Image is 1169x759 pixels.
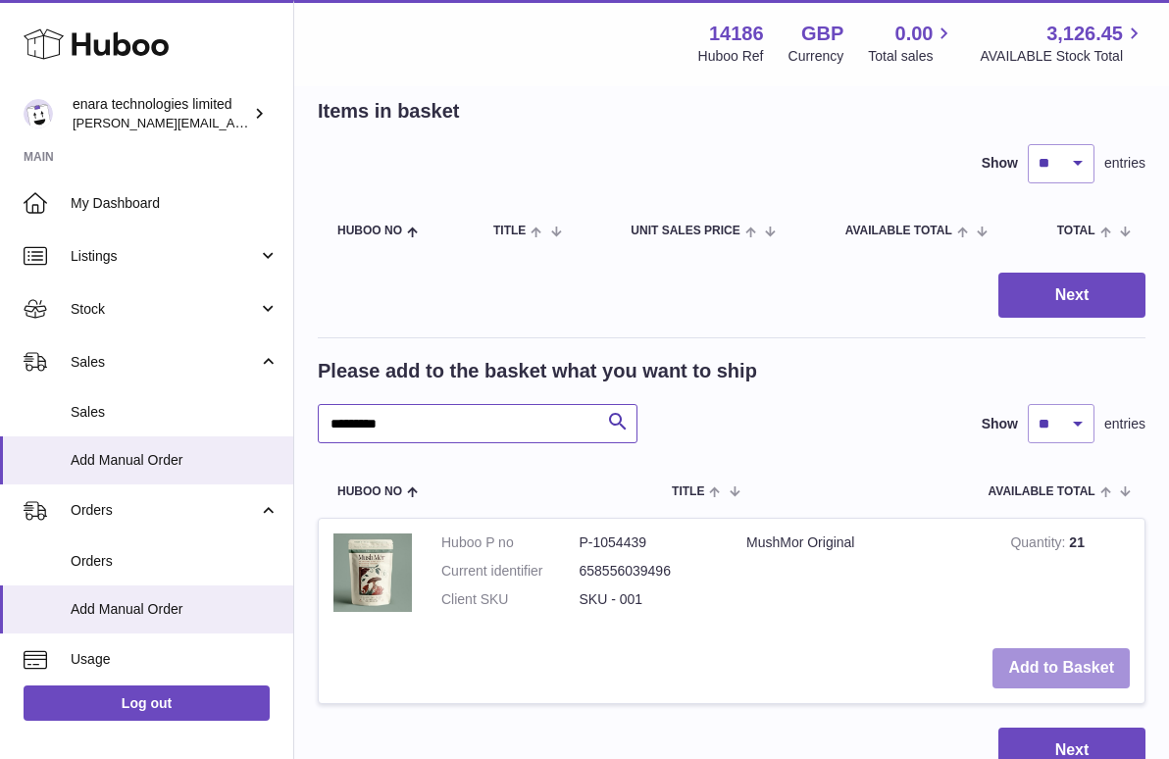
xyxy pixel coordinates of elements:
[71,451,279,470] span: Add Manual Order
[1104,415,1145,433] span: entries
[71,552,279,571] span: Orders
[441,533,580,552] dt: Huboo P no
[801,21,843,47] strong: GBP
[895,21,934,47] span: 0.00
[493,225,526,237] span: Title
[631,225,739,237] span: Unit Sales Price
[71,247,258,266] span: Listings
[71,600,279,619] span: Add Manual Order
[982,415,1018,433] label: Show
[24,99,53,128] img: Dee@enara.co
[71,650,279,669] span: Usage
[982,154,1018,173] label: Show
[788,47,844,66] div: Currency
[337,225,402,237] span: Huboo no
[318,98,460,125] h2: Items in basket
[73,95,249,132] div: enara technologies limited
[980,21,1145,66] a: 3,126.45 AVAILABLE Stock Total
[71,194,279,213] span: My Dashboard
[995,519,1144,633] td: 21
[845,225,952,237] span: AVAILABLE Total
[1010,534,1069,555] strong: Quantity
[318,358,757,384] h2: Please add to the basket what you want to ship
[580,590,718,609] dd: SKU - 001
[337,485,402,498] span: Huboo no
[71,300,258,319] span: Stock
[71,501,258,520] span: Orders
[980,47,1145,66] span: AVAILABLE Stock Total
[672,485,704,498] span: Title
[709,21,764,47] strong: 14186
[580,562,718,581] dd: 658556039496
[1057,225,1095,237] span: Total
[580,533,718,552] dd: P-1054439
[992,648,1130,688] button: Add to Basket
[732,519,995,633] td: MushMor Original
[71,353,258,372] span: Sales
[441,590,580,609] dt: Client SKU
[24,685,270,721] a: Log out
[441,562,580,581] dt: Current identifier
[333,533,412,612] img: MushMor Original
[998,273,1145,319] button: Next
[868,47,955,66] span: Total sales
[71,403,279,422] span: Sales
[1046,21,1123,47] span: 3,126.45
[989,485,1095,498] span: AVAILABLE Total
[698,47,764,66] div: Huboo Ref
[73,115,393,130] span: [PERSON_NAME][EMAIL_ADDRESS][DOMAIN_NAME]
[1104,154,1145,173] span: entries
[868,21,955,66] a: 0.00 Total sales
